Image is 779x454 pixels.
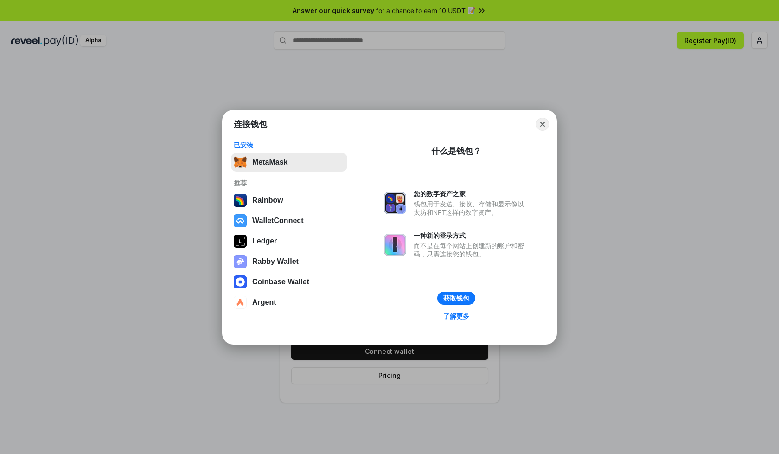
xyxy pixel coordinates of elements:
[231,273,347,291] button: Coinbase Wallet
[443,294,469,302] div: 获取钱包
[231,191,347,210] button: Rainbow
[231,232,347,250] button: Ledger
[234,141,345,149] div: 已安装
[414,200,529,217] div: 钱包用于发送、接收、存储和显示像以太坊和NFT这样的数字资产。
[384,192,406,214] img: svg+xml,%3Csvg%20xmlns%3D%22http%3A%2F%2Fwww.w3.org%2F2000%2Fsvg%22%20fill%3D%22none%22%20viewBox...
[234,275,247,288] img: svg+xml,%3Csvg%20width%3D%2228%22%20height%3D%2228%22%20viewBox%3D%220%200%2028%2028%22%20fill%3D...
[252,257,299,266] div: Rabby Wallet
[234,255,247,268] img: svg+xml,%3Csvg%20xmlns%3D%22http%3A%2F%2Fwww.w3.org%2F2000%2Fsvg%22%20fill%3D%22none%22%20viewBox...
[234,179,345,187] div: 推荐
[234,235,247,248] img: svg+xml,%3Csvg%20xmlns%3D%22http%3A%2F%2Fwww.w3.org%2F2000%2Fsvg%22%20width%3D%2228%22%20height%3...
[443,312,469,320] div: 了解更多
[252,298,276,307] div: Argent
[252,237,277,245] div: Ledger
[252,217,304,225] div: WalletConnect
[414,190,529,198] div: 您的数字资产之家
[252,278,309,286] div: Coinbase Wallet
[231,252,347,271] button: Rabby Wallet
[231,153,347,172] button: MetaMask
[234,156,247,169] img: svg+xml,%3Csvg%20fill%3D%22none%22%20height%3D%2233%22%20viewBox%3D%220%200%2035%2033%22%20width%...
[438,310,475,322] a: 了解更多
[414,242,529,258] div: 而不是在每个网站上创建新的账户和密码，只需连接您的钱包。
[437,292,475,305] button: 获取钱包
[231,293,347,312] button: Argent
[234,214,247,227] img: svg+xml,%3Csvg%20width%3D%2228%22%20height%3D%2228%22%20viewBox%3D%220%200%2028%2028%22%20fill%3D...
[234,119,267,130] h1: 连接钱包
[234,296,247,309] img: svg+xml,%3Csvg%20width%3D%2228%22%20height%3D%2228%22%20viewBox%3D%220%200%2028%2028%22%20fill%3D...
[252,196,283,205] div: Rainbow
[231,211,347,230] button: WalletConnect
[536,118,549,131] button: Close
[252,158,287,166] div: MetaMask
[234,194,247,207] img: svg+xml,%3Csvg%20width%3D%22120%22%20height%3D%22120%22%20viewBox%3D%220%200%20120%20120%22%20fil...
[384,234,406,256] img: svg+xml,%3Csvg%20xmlns%3D%22http%3A%2F%2Fwww.w3.org%2F2000%2Fsvg%22%20fill%3D%22none%22%20viewBox...
[414,231,529,240] div: 一种新的登录方式
[431,146,481,157] div: 什么是钱包？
